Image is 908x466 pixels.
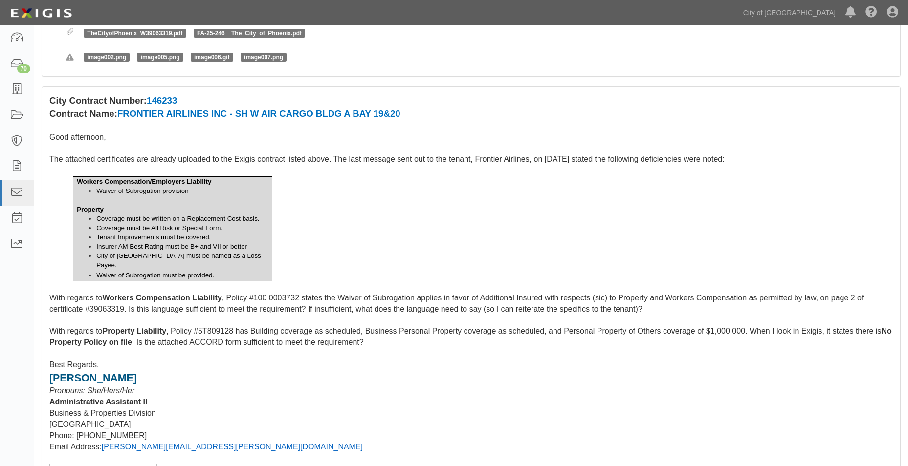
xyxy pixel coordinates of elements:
[49,431,147,440] span: Phone: [PHONE_NUMBER]
[241,53,287,62] span: image007.png
[49,108,400,119] span: Contract Name:
[49,294,864,313] span: With regards to , Policy #100 0003732 states the Waiver of Subrogation applies in favor of Additi...
[137,53,183,62] span: image005.png
[96,233,211,241] span: Tenant Improvements must be covered.
[96,243,247,250] span: Insurer AM Best Rating must be B+ and VII or better
[738,3,841,22] a: City of [GEOGRAPHIC_DATA]
[87,30,182,37] a: TheCityofPhoenix_W39063319.pdf
[865,7,877,19] i: Help Center - Complianz
[117,108,400,119] span: FRONTIER AIRLINES INC - SH W AIR CARGO BLDG A BAY 19&20
[197,30,302,37] a: FA-25-246__The_City_of_Phoenix.pdf
[67,28,74,35] i: Attachments
[191,53,233,62] span: image006.gif
[49,409,156,417] span: Business & Properties Division
[49,327,892,346] span: With regards to , Policy #5T809128 has Building coverage as scheduled, Business Personal Property...
[96,272,214,279] span: Waiver of Subrogation must be provided.
[49,420,131,428] span: [GEOGRAPHIC_DATA]
[49,386,134,395] span: Pronouns: She/Hers/Her
[17,64,30,73] div: 70
[102,327,166,335] b: Property Liability
[147,95,177,106] span: 146233
[77,178,211,185] span: Workers Compensation/Employers Liability
[84,53,130,62] span: image002.png
[49,327,892,346] b: No Property Policy on file
[49,443,363,451] span: Email Address:
[96,215,259,222] span: Coverage must be written on a Replacement Cost basis.
[49,398,147,406] span: Administrative Assistant II
[49,360,99,369] span: Best Regards,
[96,224,222,232] span: Coverage must be All Risk or Special Form.
[49,155,725,163] span: The attached certificates are already uploaded to the Exigis contract listed above. The last mess...
[96,187,188,194] span: Waiver of Subrogation provision
[77,206,104,213] span: Property
[102,443,363,451] a: [PERSON_NAME][EMAIL_ADDRESS][PERSON_NAME][DOMAIN_NAME]
[66,54,74,61] i: Rejected attachments. These file types are not supported.
[96,252,261,269] span: City of [GEOGRAPHIC_DATA] must be named as a Loss Payee.
[49,95,177,106] span: City Contract Number:
[7,4,75,22] img: logo-5460c22ac91f19d4615b14bd174203de0afe785f0fc80cf4dbbc73dc1793850b.png
[102,294,221,302] b: Workers Compensation Liability
[49,133,106,141] span: Good afternoon,
[49,372,137,384] span: [PERSON_NAME]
